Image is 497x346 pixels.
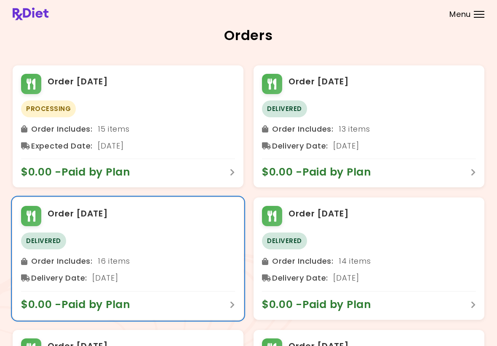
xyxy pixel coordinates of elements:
[289,75,349,89] h2: Order [DATE]
[21,139,235,153] div: [DATE]
[262,165,380,179] span: $0.00 - Paid by Plan
[21,165,139,179] span: $0.00 - Paid by Plan
[449,11,471,18] span: Menu
[262,232,307,249] span: Delivered
[262,139,476,153] div: [DATE]
[254,197,484,319] div: Order [DATE]DeliveredOrder Includes: 14 items Delivery Date: [DATE]$0.00 -Paid by Plan
[272,254,334,268] span: Order Includes :
[272,139,328,153] span: Delivery Date :
[21,122,235,136] div: 15 items
[254,65,484,187] div: Order [DATE]DeliveredOrder Includes: 13 items Delivery Date: [DATE]$0.00 -Paid by Plan
[31,254,93,268] span: Order Includes :
[13,8,48,20] img: RxDiet
[272,271,328,285] span: Delivery Date :
[289,207,349,221] h2: Order [DATE]
[31,139,93,153] span: Expected Date :
[262,122,476,136] div: 13 items
[262,254,476,268] div: 14 items
[13,197,243,319] div: Order [DATE]DeliveredOrder Includes: 16 items Delivery Date: [DATE]$0.00 -Paid by Plan
[31,271,87,285] span: Delivery Date :
[262,271,476,285] div: [DATE]
[48,207,108,221] h2: Order [DATE]
[21,100,76,117] span: Processing
[13,29,484,42] h2: Orders
[21,254,235,268] div: 16 items
[21,271,235,285] div: [DATE]
[21,232,66,249] span: Delivered
[262,100,307,117] span: Delivered
[262,298,380,311] span: $0.00 - Paid by Plan
[31,122,93,136] span: Order Includes :
[272,122,334,136] span: Order Includes :
[13,65,243,187] div: Order [DATE]ProcessingOrder Includes: 15 items Expected Date: [DATE]$0.00 -Paid by Plan
[48,75,108,89] h2: Order [DATE]
[21,298,139,311] span: $0.00 - Paid by Plan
